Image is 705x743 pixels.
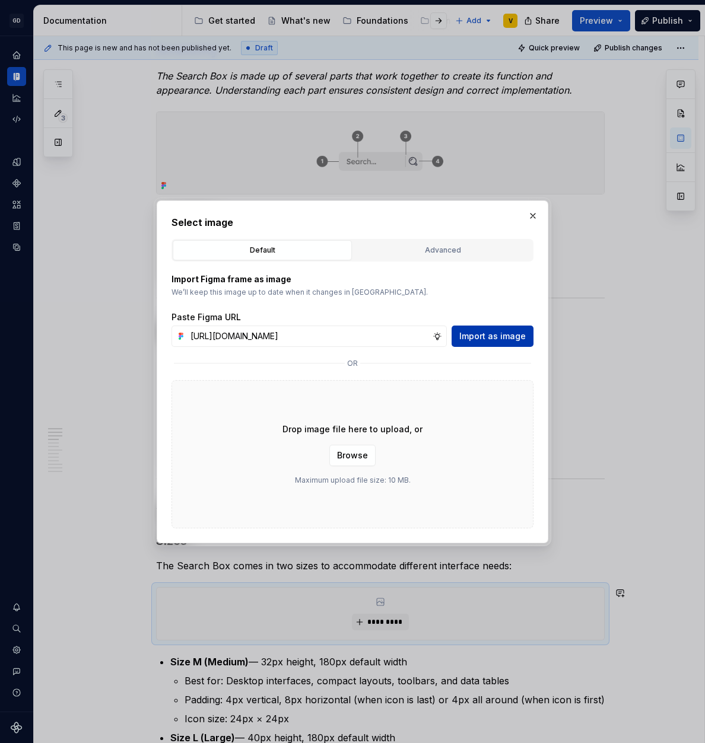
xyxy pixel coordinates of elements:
[177,244,348,256] div: Default
[282,423,423,435] p: Drop image file here to upload, or
[295,476,411,485] p: Maximum upload file size: 10 MB.
[357,244,528,256] div: Advanced
[337,449,368,461] span: Browse
[459,330,526,342] span: Import as image
[186,326,433,347] input: https://figma.com/file...
[172,311,241,323] label: Paste Figma URL
[172,288,533,297] p: We’ll keep this image up to date when it changes in [GEOGRAPHIC_DATA].
[347,359,358,368] p: or
[452,326,533,347] button: Import as image
[329,445,376,466] button: Browse
[172,273,533,285] p: Import Figma frame as image
[172,215,533,229] h2: Select image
